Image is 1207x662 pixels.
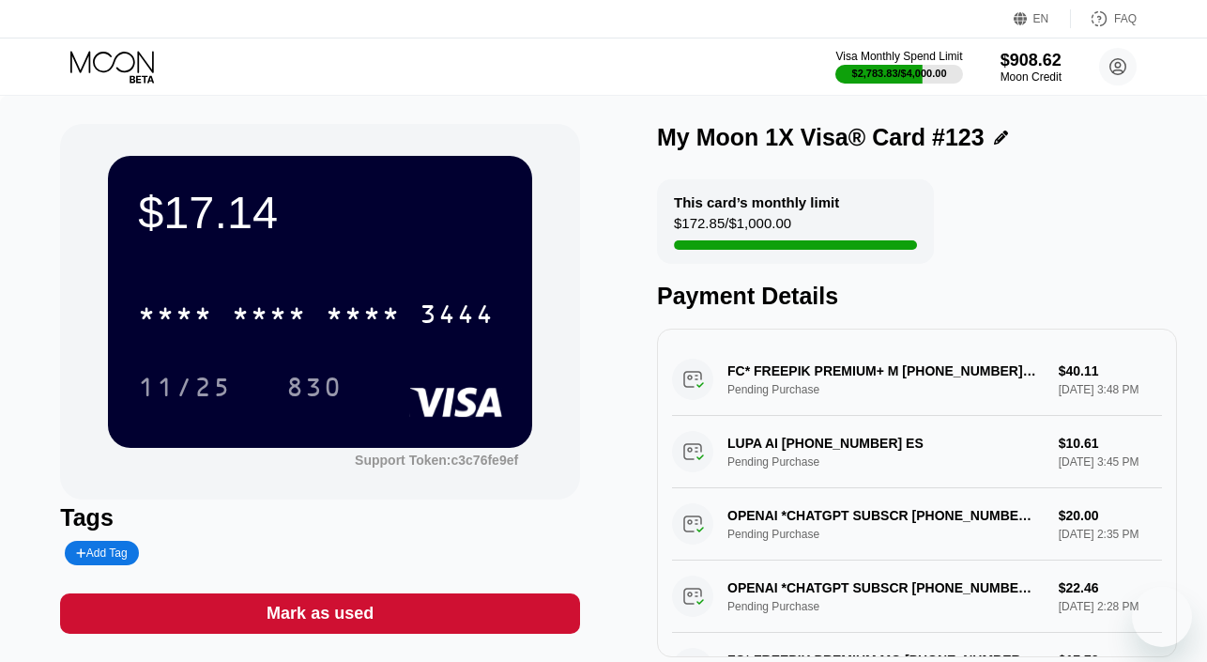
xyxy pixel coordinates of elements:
div: FAQ [1114,12,1137,25]
div: EN [1014,9,1071,28]
div: FAQ [1071,9,1137,28]
div: 11/25 [124,363,246,410]
div: 830 [272,363,357,410]
div: Visa Monthly Spend Limit [835,50,962,63]
div: Moon Credit [1001,70,1062,84]
div: Visa Monthly Spend Limit$2,783.83/$4,000.00 [835,50,962,84]
div: Tags [60,504,580,531]
div: Add Tag [76,547,127,560]
div: My Moon 1X Visa® Card #123 [657,124,985,151]
div: $17.14 [138,186,502,239]
div: Mark as used [267,603,374,624]
div: Payment Details [657,283,1177,310]
div: Support Token:c3c76fe9ef [355,453,518,468]
div: Support Token: c3c76fe9ef [355,453,518,468]
div: $172.85 / $1,000.00 [674,215,791,240]
div: Mark as used [60,593,580,634]
div: 11/25 [138,375,232,405]
div: This card’s monthly limit [674,194,839,210]
div: EN [1033,12,1049,25]
div: $908.62Moon Credit [1001,51,1062,84]
div: $908.62 [1001,51,1062,70]
div: 830 [286,375,343,405]
iframe: Кнопка запуска окна обмена сообщениями [1132,587,1192,647]
div: Add Tag [65,541,138,565]
div: 3444 [420,301,495,331]
div: $2,783.83 / $4,000.00 [852,68,947,79]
